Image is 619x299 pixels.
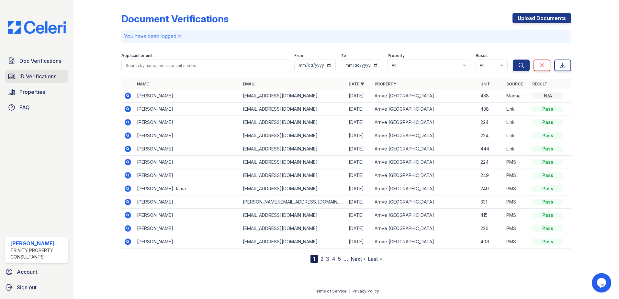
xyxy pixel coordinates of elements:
td: PMS [504,209,530,222]
a: 3 [326,256,329,262]
div: Pass [532,185,563,192]
td: Link [504,142,530,156]
td: 438 [478,103,504,116]
td: [DATE] [346,222,372,235]
td: [EMAIL_ADDRESS][DOMAIN_NAME] [240,222,346,235]
td: [EMAIL_ADDRESS][DOMAIN_NAME] [240,169,346,182]
td: [EMAIL_ADDRESS][DOMAIN_NAME] [240,156,346,169]
td: Link [504,103,530,116]
td: Arrive [GEOGRAPHIC_DATA] [372,156,478,169]
a: Sign out [3,281,71,294]
td: [DATE] [346,142,372,156]
td: PMS [504,156,530,169]
td: 444 [478,142,504,156]
div: Pass [532,225,563,232]
div: Pass [532,106,563,112]
td: [DATE] [346,103,372,116]
td: Arrive [GEOGRAPHIC_DATA] [372,222,478,235]
span: Sign out [17,283,37,291]
span: FAQ [19,104,30,111]
div: Pass [532,119,563,126]
td: 249 [478,182,504,195]
td: 224 [478,156,504,169]
td: Arrive [GEOGRAPHIC_DATA] [372,169,478,182]
div: Document Verifications [121,13,229,25]
td: 224 [478,129,504,142]
a: Source [506,82,523,86]
td: PMS [504,182,530,195]
label: Property [388,53,405,58]
div: [PERSON_NAME] [10,239,66,247]
div: Pass [532,199,563,205]
td: [PERSON_NAME] [134,116,240,129]
td: Arrive [GEOGRAPHIC_DATA] [372,195,478,209]
td: [DATE] [346,235,372,249]
td: Arrive [GEOGRAPHIC_DATA] [372,89,478,103]
a: Doc Verifications [5,54,68,67]
td: Link [504,116,530,129]
span: … [343,255,348,263]
a: Account [3,265,71,278]
span: ID Verifications [19,72,56,80]
td: [PERSON_NAME] [134,103,240,116]
td: Manual [504,89,530,103]
label: Result [476,53,488,58]
td: [PERSON_NAME] [134,209,240,222]
a: Date ▼ [349,82,364,86]
td: [PERSON_NAME] [134,222,240,235]
td: Arrive [GEOGRAPHIC_DATA] [372,129,478,142]
td: [PERSON_NAME] [134,89,240,103]
a: Properties [5,85,68,98]
td: [EMAIL_ADDRESS][DOMAIN_NAME] [240,129,346,142]
td: 224 [478,116,504,129]
td: Arrive [GEOGRAPHIC_DATA] [372,103,478,116]
td: [PERSON_NAME][EMAIL_ADDRESS][DOMAIN_NAME] [240,195,346,209]
td: [DATE] [346,89,372,103]
td: [DATE] [346,169,372,182]
a: FAQ [5,101,68,114]
div: Pass [532,146,563,152]
span: Properties [19,88,45,96]
td: [DATE] [346,182,372,195]
a: 4 [332,256,335,262]
div: Pass [532,132,563,139]
td: Arrive [GEOGRAPHIC_DATA] [372,182,478,195]
td: 415 [478,209,504,222]
label: Applicant or unit [121,53,152,58]
td: [EMAIL_ADDRESS][DOMAIN_NAME] [240,89,346,103]
div: Pass [532,172,563,179]
a: 5 [338,256,341,262]
a: Privacy Policy [353,289,379,293]
td: [DATE] [346,209,372,222]
a: Name [137,82,149,86]
td: [PERSON_NAME] [134,195,240,209]
a: Property [375,82,396,86]
td: PMS [504,235,530,249]
div: Trinity Property Consultants [10,247,66,260]
a: Upload Documents [512,13,571,23]
div: Pass [532,238,563,245]
td: [DATE] [346,195,372,209]
input: Search by name, email, or unit number [121,60,289,71]
td: [DATE] [346,156,372,169]
td: [PERSON_NAME] [134,169,240,182]
td: [PERSON_NAME] Jama [134,182,240,195]
td: 406 [478,235,504,249]
span: Doc Verifications [19,57,61,65]
iframe: chat widget [592,273,613,293]
a: Next › [351,256,365,262]
p: You have been logged in [124,32,568,40]
td: [DATE] [346,129,372,142]
span: Account [17,268,37,276]
td: [EMAIL_ADDRESS][DOMAIN_NAME] [240,209,346,222]
label: To [341,53,346,58]
a: Result [532,82,547,86]
div: | [349,289,350,293]
a: Terms of Service [314,289,347,293]
td: 226 [478,222,504,235]
td: [DATE] [346,116,372,129]
td: [EMAIL_ADDRESS][DOMAIN_NAME] [240,103,346,116]
label: From [294,53,304,58]
td: [EMAIL_ADDRESS][DOMAIN_NAME] [240,182,346,195]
